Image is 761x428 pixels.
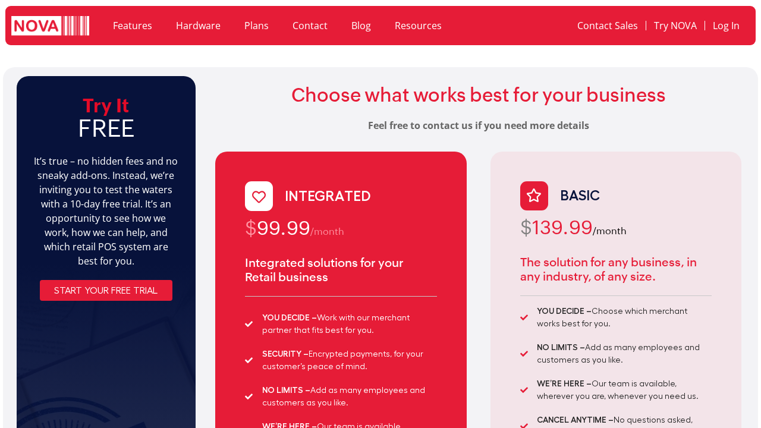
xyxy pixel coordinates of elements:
[339,12,383,39] a: Blog
[245,217,436,243] h2: 99.99
[101,12,164,39] a: Features
[33,154,179,268] div: It’s true – no hidden fees and no sneaky add-ons. Instead, we’re inviting you to test the waters ...
[368,119,589,132] strong: Feel free to contact us if you need more details
[54,286,158,295] span: start your free trial
[534,305,712,331] span: Choose which merchant works best for you.
[262,350,309,358] b: SECURITY –
[520,216,532,238] span: $
[259,348,437,373] span: Encrypted payments, for your customer’s peace of mind.
[570,12,646,39] a: Contact Sales
[262,313,317,322] b: YOU DECIDE –
[383,12,454,39] a: Resources
[11,16,89,38] img: logo white
[33,93,179,142] h2: Try It
[232,12,281,39] a: Plans
[245,217,257,239] span: $
[262,386,310,394] b: NO LIMITS –
[534,12,747,39] nav: Menu
[534,377,712,403] span: Our team is available, wherever you are, whenever you need us.
[215,84,741,106] h1: Choose what works best for your business
[520,255,712,284] h2: The solution for any business, in any industry, of any size.
[705,12,747,39] a: Log In
[259,311,437,337] span: Work with our merchant partner that fits best for you.
[537,379,592,388] b: WE’RE HERE –
[537,343,585,351] b: NO LIMITS –
[281,12,339,39] a: Contact
[534,341,712,367] span: Add as many employees and customers as you like.
[245,256,436,284] h2: Integrated solutions for your Retail business
[537,307,592,315] b: YOU DECIDE –
[101,12,521,39] nav: Menu
[259,384,437,410] span: Add as many employees and customers as you like.
[40,280,172,301] a: start your free trial
[646,12,705,39] a: Try NOVA
[593,225,627,237] span: /month
[78,115,134,142] span: FREE
[310,226,344,237] span: /month
[285,188,371,205] h2: INTEGRATED
[537,416,614,424] b: CANCEL ANYTIME –
[164,12,232,39] a: Hardware
[560,187,600,204] h2: BASIC
[520,216,712,243] h2: 139.99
